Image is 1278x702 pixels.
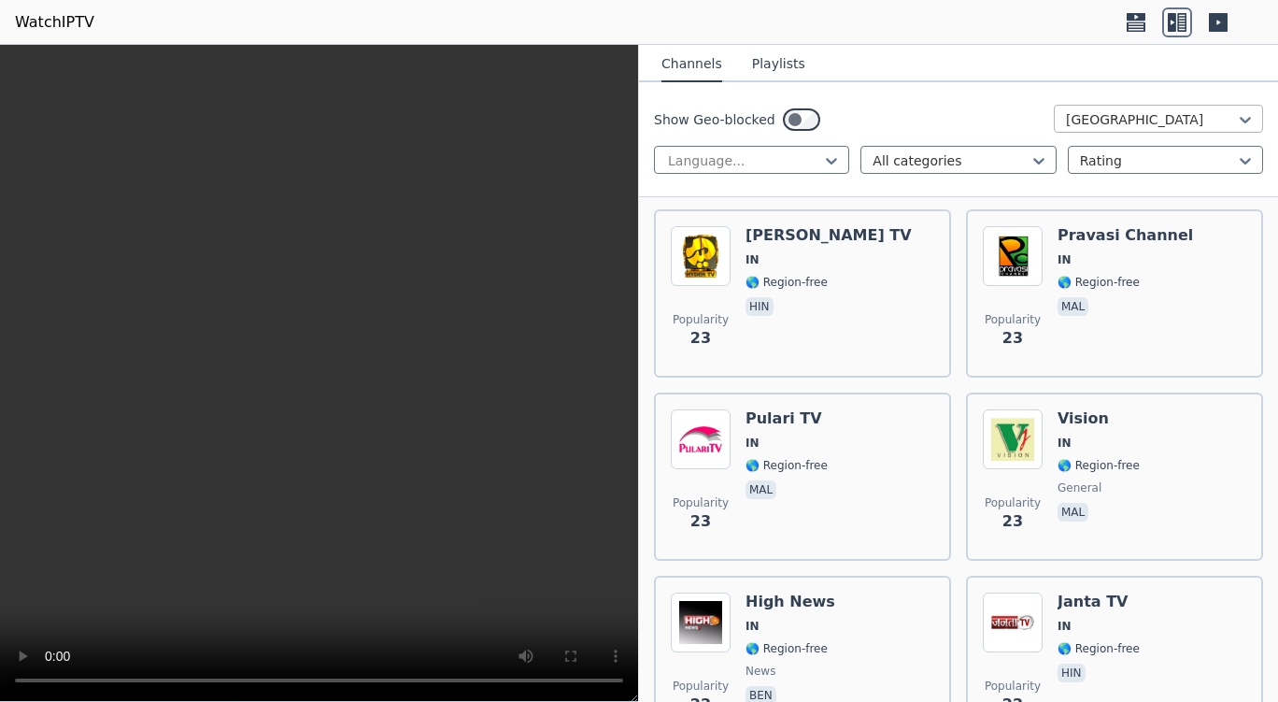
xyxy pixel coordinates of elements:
span: 23 [690,510,711,533]
p: mal [745,480,776,499]
h6: [PERSON_NAME] TV [745,226,912,245]
span: Popularity [985,495,1041,510]
span: IN [1058,436,1072,451]
h6: Janta TV [1058,593,1140,611]
p: hin [745,297,774,316]
h6: Pulari TV [745,409,828,428]
span: general [1058,480,1101,495]
p: mal [1058,503,1088,522]
span: Popularity [673,312,729,327]
span: 🌎 Region-free [745,458,828,473]
span: IN [745,252,760,267]
a: WatchIPTV [15,11,94,34]
span: IN [745,619,760,634]
img: Pravasi Channel [983,226,1043,286]
p: hin [1058,664,1086,682]
span: IN [745,436,760,451]
button: Playlists [752,47,805,82]
span: 🌎 Region-free [745,641,828,656]
h6: High News [745,593,835,611]
span: 🌎 Region-free [1058,458,1140,473]
span: Popularity [985,679,1041,694]
label: Show Geo-blocked [654,110,775,129]
h6: Pravasi Channel [1058,226,1193,245]
img: Hyder TV [671,226,731,286]
span: 🌎 Region-free [1058,275,1140,290]
img: Pulari TV [671,409,731,469]
span: 23 [1002,327,1023,350]
button: Channels [661,47,722,82]
h6: Vision [1058,409,1140,428]
span: news [745,664,775,679]
p: mal [1058,297,1088,316]
span: 🌎 Region-free [745,275,828,290]
span: 23 [690,327,711,350]
img: Vision [983,409,1043,469]
span: Popularity [673,495,729,510]
span: Popularity [673,679,729,694]
img: Janta TV [983,593,1043,652]
span: 🌎 Region-free [1058,641,1140,656]
span: IN [1058,619,1072,634]
img: High News [671,593,731,652]
span: IN [1058,252,1072,267]
span: Popularity [985,312,1041,327]
span: 23 [1002,510,1023,533]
